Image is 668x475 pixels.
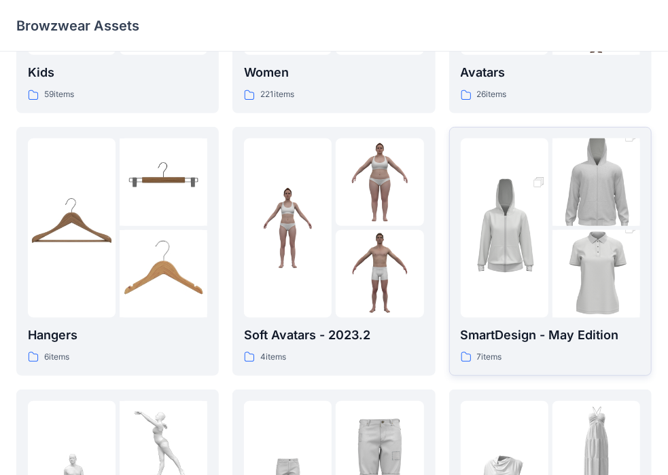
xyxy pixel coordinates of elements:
p: 7 items [477,350,502,364]
p: 6 items [44,350,69,364]
img: folder 1 [28,184,116,271]
p: Soft Avatars - 2023.2 [244,326,423,345]
img: folder 3 [552,208,640,340]
img: folder 1 [244,184,332,271]
p: Women [244,63,423,82]
img: folder 3 [336,230,423,318]
img: folder 2 [120,138,207,226]
img: folder 2 [552,117,640,248]
a: folder 1folder 2folder 3Hangers6items [16,127,219,376]
p: Browzwear Assets [16,16,139,35]
p: Kids [28,63,207,82]
p: 4 items [260,350,286,364]
a: folder 1folder 2folder 3Soft Avatars - 2023.24items [232,127,435,376]
p: Hangers [28,326,207,345]
a: folder 1folder 2folder 3SmartDesign - May Edition7items [449,127,652,376]
p: SmartDesign - May Edition [461,326,640,345]
img: folder 1 [461,162,548,294]
p: Avatars [461,63,640,82]
p: 221 items [260,88,294,102]
p: 26 items [477,88,507,102]
img: folder 2 [336,138,423,226]
p: 59 items [44,88,74,102]
img: folder 3 [120,230,207,318]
